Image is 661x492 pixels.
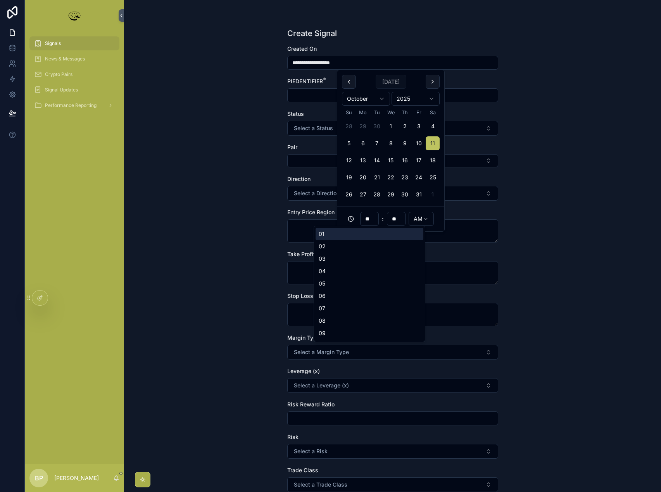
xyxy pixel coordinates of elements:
[287,209,335,215] span: Entry Price Region
[342,211,440,227] div: :
[294,447,328,455] span: Select a Risk
[370,153,384,167] button: Tuesday, October 14th, 2025
[294,481,347,489] span: Select a Trade Class
[412,136,426,150] button: Friday, October 10th, 2025
[316,339,423,352] div: 10
[356,170,370,184] button: Monday, October 20th, 2025
[426,109,440,116] th: Saturday
[398,136,412,150] button: Thursday, October 9th, 2025
[384,109,398,116] th: Wednesday
[384,119,398,133] button: Wednesday, October 1st, 2025
[45,102,97,108] span: Performance Reporting
[287,368,320,374] span: Leverage (x)
[287,434,299,440] span: Risk
[342,188,356,201] button: Sunday, October 26th, 2025
[384,136,398,150] button: Wednesday, October 8th, 2025
[287,78,323,84] span: PIEDENTIFIER
[412,119,426,133] button: Friday, October 3rd, 2025
[316,253,423,265] div: 03
[412,153,426,167] button: Friday, October 17th, 2025
[384,170,398,184] button: Wednesday, October 22nd, 2025
[356,188,370,201] button: Monday, October 27th, 2025
[370,170,384,184] button: Tuesday, October 21st, 2025
[426,188,440,201] button: Saturday, November 1st, 2025
[45,71,72,77] span: Crypto Pairs
[398,109,412,116] th: Thursday
[356,109,370,116] th: Monday
[287,154,498,167] button: Select Button
[426,153,440,167] button: Saturday, October 18th, 2025
[67,9,82,22] img: App logo
[287,345,498,360] button: Select Button
[384,188,398,201] button: Wednesday, October 29th, 2025
[342,170,356,184] button: Sunday, October 19th, 2025
[426,119,440,133] button: Saturday, October 4th, 2025
[370,109,384,116] th: Tuesday
[29,52,119,66] a: News & Messages
[412,188,426,201] button: Friday, October 31st, 2025
[412,109,426,116] th: Friday
[287,251,315,257] span: Take Profit
[412,170,426,184] button: Friday, October 24th, 2025
[287,334,320,341] span: Margin Type
[398,188,412,201] button: Thursday, October 30th, 2025
[29,98,119,112] a: Performance Reporting
[287,110,304,117] span: Status
[29,67,119,81] a: Crypto Pairs
[29,83,119,97] a: Signal Updates
[316,240,423,253] div: 02
[45,40,61,46] span: Signals
[316,302,423,315] div: 07
[316,265,423,277] div: 04
[342,153,356,167] button: Sunday, October 12th, 2025
[287,401,335,408] span: Risk Reward Ratio
[342,119,356,133] button: Sunday, September 28th, 2025
[398,153,412,167] button: Thursday, October 16th, 2025
[287,477,498,492] button: Select Button
[316,327,423,339] div: 09
[370,188,384,201] button: Tuesday, October 28th, 2025
[287,186,498,201] button: Select Button
[316,277,423,290] div: 05
[287,467,318,473] span: Trade Class
[45,87,78,93] span: Signal Updates
[342,136,356,150] button: Sunday, October 5th, 2025
[287,121,498,136] button: Select Button
[370,136,384,150] button: Tuesday, October 7th, 2025
[316,228,423,240] div: 01
[287,444,498,459] button: Select Button
[294,124,333,132] span: Select a Status
[356,136,370,150] button: Monday, October 6th, 2025
[35,473,43,483] span: BP
[342,109,440,201] table: October 2025
[287,292,313,299] span: Stop Loss
[54,474,99,482] p: [PERSON_NAME]
[398,170,412,184] button: Thursday, October 23rd, 2025
[426,136,440,150] button: Today, Saturday, October 11th, 2025, selected
[294,189,340,197] span: Select a Direction
[287,378,498,393] button: Select Button
[426,170,440,184] button: Saturday, October 25th, 2025
[384,153,398,167] button: Wednesday, October 15th, 2025
[287,45,317,52] span: Created On
[370,119,384,133] button: Tuesday, September 30th, 2025
[316,315,423,327] div: 08
[356,119,370,133] button: Monday, September 29th, 2025
[356,153,370,167] button: Monday, October 13th, 2025
[287,175,311,182] span: Direction
[398,119,412,133] button: Thursday, October 2nd, 2025
[25,31,124,122] div: scrollable content
[314,226,425,342] div: Suggestions
[342,109,356,116] th: Sunday
[287,144,297,150] span: Pair
[294,382,349,389] span: Select a Leverage (x)
[29,36,119,50] a: Signals
[287,28,337,39] h1: Create Signal
[45,56,85,62] span: News & Messages
[294,348,349,356] span: Select a Margin Type
[316,290,423,302] div: 06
